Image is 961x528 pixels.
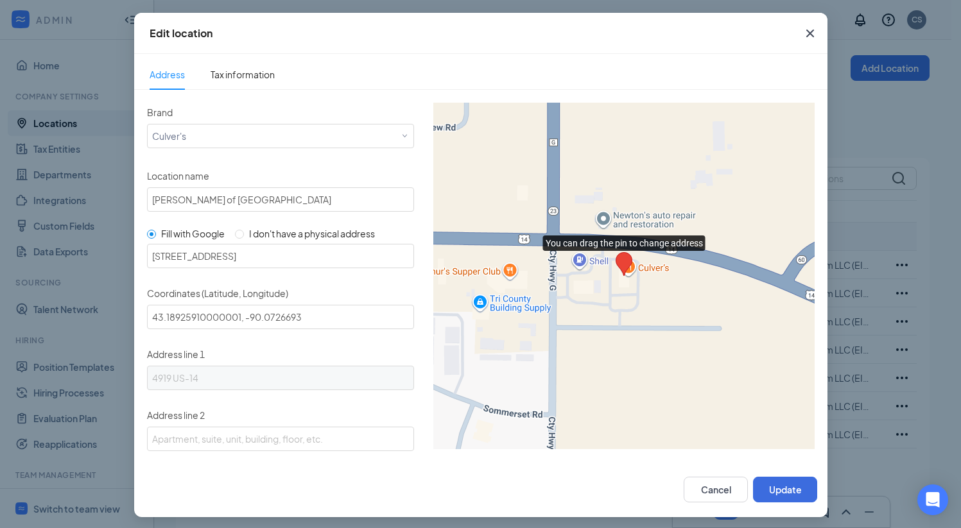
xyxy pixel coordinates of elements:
[150,26,212,40] div: Edit location
[147,427,414,451] input: Apartment, suite, unit, building, floor, etc.
[616,252,632,276] div: You can drag the pin to change address
[147,244,414,268] input: Enter a location
[211,69,275,80] span: Tax information
[793,13,827,54] button: Close
[147,287,288,299] span: Coordinates (Latitude, Longitude)
[147,348,205,360] span: Address line 1
[147,366,414,390] input: Street address, P.O. box, company name, c/o
[147,409,205,421] span: Address line 2
[147,170,209,182] span: Location name
[249,228,375,239] span: I don't have a physical address
[917,484,948,515] div: Open Intercom Messenger
[753,477,817,502] button: Update
[147,106,173,118] span: Brand
[150,60,185,89] span: Address
[152,124,195,142] div: [object Object]
[152,124,186,142] span: Culver's
[802,26,818,41] svg: Cross
[161,228,225,239] span: Fill with Google
[147,305,414,329] input: Latitude, Longitude
[684,477,748,502] button: Cancel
